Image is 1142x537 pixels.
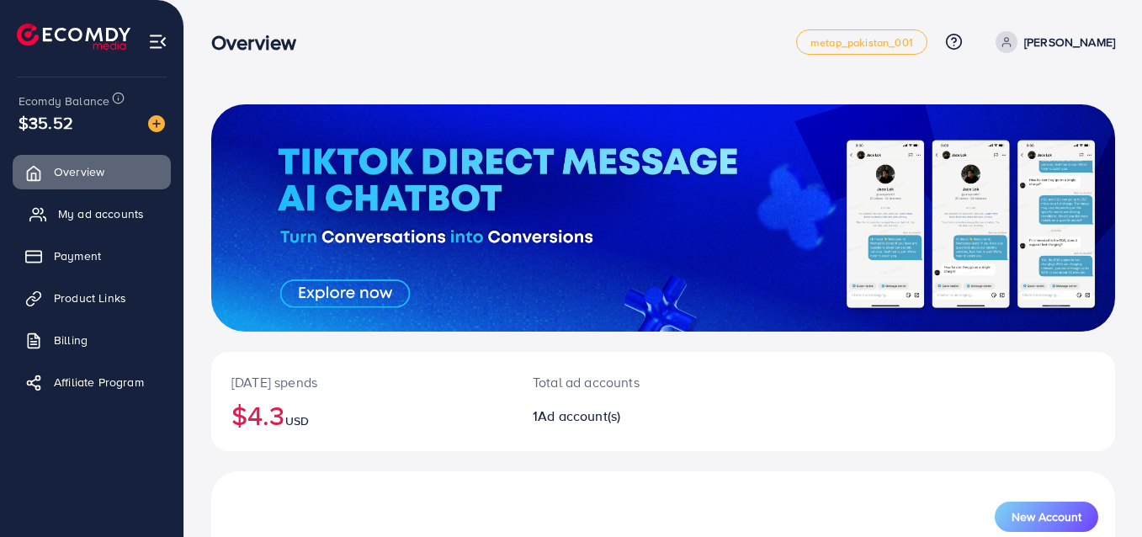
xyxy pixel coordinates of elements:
[995,502,1098,532] button: New Account
[1024,32,1115,52] p: [PERSON_NAME]
[17,24,130,50] img: logo
[58,205,144,222] span: My ad accounts
[19,110,73,135] span: $35.52
[538,407,620,425] span: Ad account(s)
[54,247,101,264] span: Payment
[54,374,144,391] span: Affiliate Program
[211,30,310,55] h3: Overview
[13,197,171,231] a: My ad accounts
[533,408,719,424] h2: 1
[13,323,171,357] a: Billing
[231,372,492,392] p: [DATE] spends
[148,115,165,132] img: image
[54,332,88,348] span: Billing
[19,93,109,109] span: Ecomdy Balance
[13,239,171,273] a: Payment
[1012,511,1081,523] span: New Account
[810,37,913,48] span: metap_pakistan_001
[54,163,104,180] span: Overview
[148,32,167,51] img: menu
[231,399,492,431] h2: $4.3
[13,281,171,315] a: Product Links
[13,155,171,189] a: Overview
[989,31,1115,53] a: [PERSON_NAME]
[13,365,171,399] a: Affiliate Program
[54,290,126,306] span: Product Links
[1070,461,1129,524] iframe: Chat
[285,412,309,429] span: USD
[533,372,719,392] p: Total ad accounts
[796,29,927,55] a: metap_pakistan_001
